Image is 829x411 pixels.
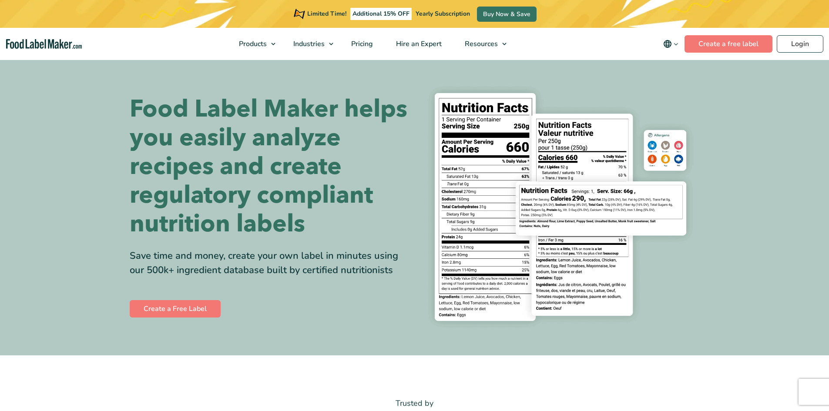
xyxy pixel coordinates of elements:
a: Buy Now & Save [477,7,537,22]
span: Additional 15% OFF [350,8,412,20]
p: Trusted by [130,397,700,410]
span: Products [236,39,268,49]
a: Create a Free Label [130,300,221,317]
a: Login [777,35,823,53]
a: Resources [453,28,511,60]
span: Limited Time! [307,10,346,18]
a: Industries [282,28,338,60]
a: Pricing [340,28,383,60]
div: Save time and money, create your own label in minutes using our 500k+ ingredient database built b... [130,249,408,277]
a: Hire an Expert [385,28,451,60]
span: Industries [291,39,326,49]
span: Resources [462,39,499,49]
span: Pricing [349,39,374,49]
span: Hire an Expert [393,39,443,49]
a: Create a free label [685,35,772,53]
h1: Food Label Maker helps you easily analyze recipes and create regulatory compliant nutrition labels [130,95,408,238]
a: Products [228,28,280,60]
span: Yearly Subscription [416,10,470,18]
